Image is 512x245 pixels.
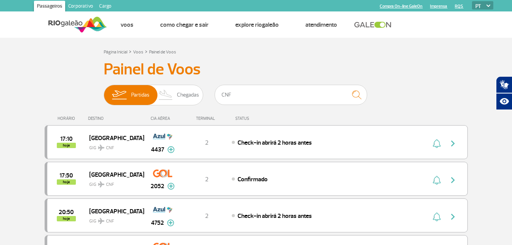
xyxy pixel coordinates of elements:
div: TERMINAL [182,116,231,121]
span: 4437 [151,145,164,154]
img: seta-direita-painel-voo.svg [448,139,457,148]
span: GIG [89,140,138,152]
span: 2 [205,212,209,220]
span: 2025-09-30 17:50:00 [59,173,73,178]
img: sino-painel-voo.svg [433,212,441,221]
div: STATUS [231,116,294,121]
div: HORÁRIO [47,116,88,121]
img: seta-direita-painel-voo.svg [448,212,457,221]
span: [GEOGRAPHIC_DATA] [89,133,138,143]
span: [GEOGRAPHIC_DATA] [89,169,138,179]
img: destiny_airplane.svg [98,181,104,187]
span: CNF [106,218,114,225]
button: Abrir tradutor de língua de sinais. [496,76,512,93]
img: sino-painel-voo.svg [433,176,441,185]
a: Imprensa [430,4,447,9]
a: Como chegar e sair [160,21,209,29]
span: CNF [106,181,114,188]
a: Compra On-line GaleOn [380,4,422,9]
a: Cargo [96,1,114,13]
span: hoje [57,179,76,185]
a: Explore RIOgaleão [235,21,279,29]
span: 4752 [151,218,164,227]
span: Confirmado [238,176,268,183]
img: destiny_airplane.svg [98,145,104,151]
img: slider-desembarque [155,85,177,105]
h3: Painel de Voos [104,60,409,79]
img: slider-embarque [107,85,131,105]
a: Painel de Voos [149,49,176,55]
span: 2025-09-30 20:50:00 [59,210,74,215]
a: > [145,47,148,56]
img: destiny_airplane.svg [98,218,104,224]
img: mais-info-painel-voo.svg [167,183,175,190]
img: seta-direita-painel-voo.svg [448,176,457,185]
a: Passageiros [34,1,65,13]
button: Abrir recursos assistivos. [496,93,512,110]
a: Página Inicial [104,49,127,55]
span: 2052 [151,182,164,191]
span: Chegadas [177,85,199,105]
span: [GEOGRAPHIC_DATA] [89,206,138,216]
a: RQS [455,4,463,9]
img: mais-info-painel-voo.svg [167,219,174,226]
span: Check-in abrirá 2 horas antes [238,212,312,220]
span: hoje [57,216,76,221]
span: 2 [205,176,209,183]
div: Plugin de acessibilidade da Hand Talk. [496,76,512,110]
input: Voo, cidade ou cia aérea [215,85,367,105]
span: Partidas [131,85,149,105]
span: 2025-09-30 17:10:00 [60,136,72,142]
a: Atendimento [305,21,337,29]
a: Voos [120,21,133,29]
img: mais-info-painel-voo.svg [167,146,175,153]
span: GIG [89,177,138,188]
a: > [129,47,132,56]
div: DESTINO [88,116,144,121]
span: GIG [89,214,138,225]
span: Check-in abrirá 2 horas antes [238,139,312,147]
a: Corporativo [65,1,96,13]
span: hoje [57,143,76,148]
img: sino-painel-voo.svg [433,139,441,148]
a: Voos [133,49,143,55]
div: CIA AÉREA [144,116,182,121]
span: CNF [106,145,114,152]
span: 2 [205,139,209,147]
